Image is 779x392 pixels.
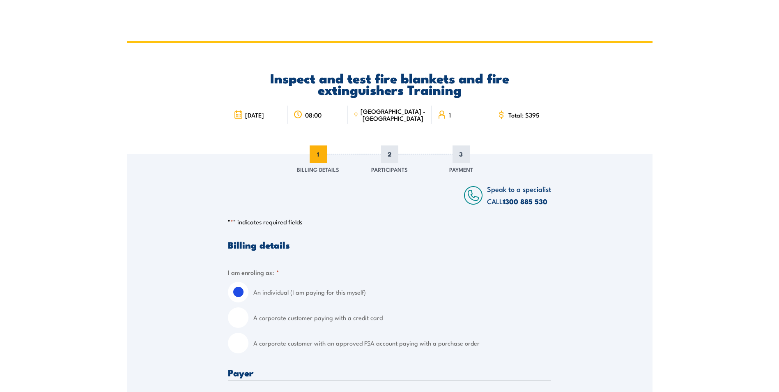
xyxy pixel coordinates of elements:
[381,145,398,163] span: 2
[371,165,408,173] span: Participants
[310,145,327,163] span: 1
[228,72,551,95] h2: Inspect and test fire blankets and fire extinguishers Training
[228,240,551,249] h3: Billing details
[245,111,264,118] span: [DATE]
[253,307,551,328] label: A corporate customer paying with a credit card
[449,111,451,118] span: 1
[503,196,547,207] a: 1300 885 530
[253,333,551,353] label: A corporate customer with an approved FSA account paying with a purchase order
[453,145,470,163] span: 3
[228,218,551,226] p: " " indicates required fields
[305,111,322,118] span: 08:00
[487,184,551,206] span: Speak to a specialist CALL
[508,111,540,118] span: Total: $395
[228,368,551,377] h3: Payer
[449,165,473,173] span: Payment
[361,108,426,122] span: [GEOGRAPHIC_DATA] - [GEOGRAPHIC_DATA]
[297,165,339,173] span: Billing Details
[228,267,279,277] legend: I am enroling as:
[253,282,551,302] label: An individual (I am paying for this myself)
